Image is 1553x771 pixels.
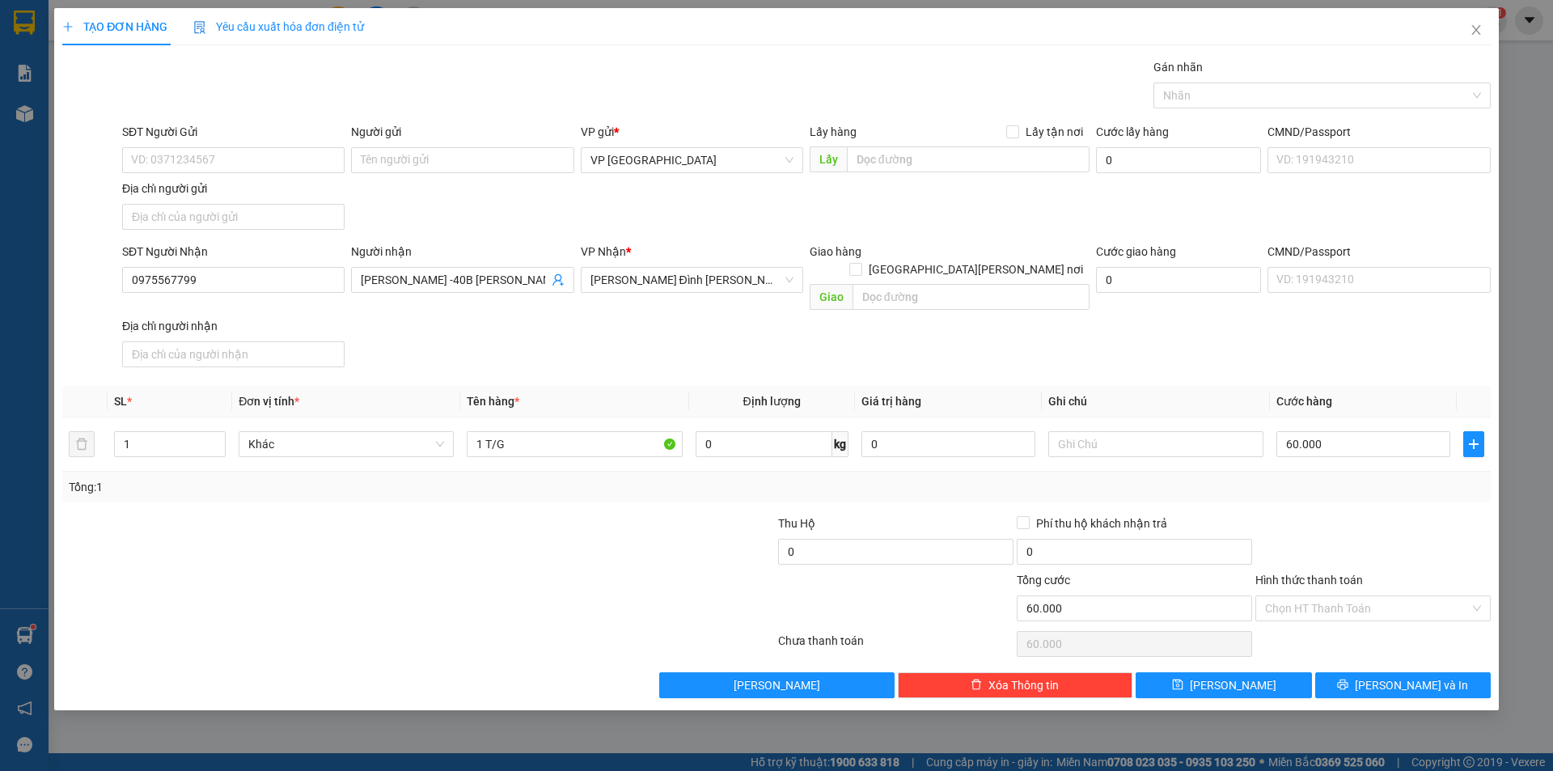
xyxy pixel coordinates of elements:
span: Xóa Thông tin [988,676,1059,694]
input: Cước giao hàng [1096,267,1261,293]
input: Ghi Chú [1048,431,1263,457]
button: printer[PERSON_NAME] và In [1315,672,1491,698]
label: Cước lấy hàng [1096,125,1169,138]
div: Địa chỉ người nhận [122,317,345,335]
div: Tổng: 1 [69,478,599,496]
span: Tên hàng [467,395,519,408]
span: Phan Đình Phùng [590,268,793,292]
strong: 0931 600 979 [11,61,88,91]
span: Phí thu hộ khách nhận trả [1030,515,1174,532]
button: delete [69,431,95,457]
span: [GEOGRAPHIC_DATA][PERSON_NAME] nơi [862,261,1090,278]
button: plus [1463,431,1484,457]
label: Hình thức thanh toán [1255,574,1363,587]
span: kg [832,431,848,457]
strong: Sài Gòn: [11,61,59,76]
span: Cước hàng [1276,395,1332,408]
input: 0 [861,431,1035,457]
strong: 0901 933 179 [104,94,184,109]
input: Cước lấy hàng [1096,147,1261,173]
span: user-add [552,273,565,286]
span: SL [114,395,127,408]
span: Lấy tận nơi [1019,123,1090,141]
div: CMND/Passport [1267,243,1490,261]
button: deleteXóa Thông tin [898,672,1133,698]
span: Khác [248,432,444,456]
span: VP GỬI: [11,116,81,139]
button: save[PERSON_NAME] [1136,672,1311,698]
div: SĐT Người Gửi [122,123,345,141]
span: Yêu cầu xuất hóa đơn điện tử [193,20,364,33]
div: CMND/Passport [1267,123,1490,141]
span: [PERSON_NAME] và In [1355,676,1468,694]
span: Giao [810,284,853,310]
input: Địa chỉ của người gửi [122,204,345,230]
strong: 0901 936 968 [11,94,90,109]
strong: [PERSON_NAME]: [104,61,205,76]
div: Người gửi [351,123,573,141]
span: close [1470,23,1483,36]
span: Giá trị hàng [861,395,921,408]
span: TẠO ĐƠN HÀNG [62,20,167,33]
input: VD: Bàn, Ghế [467,431,682,457]
div: Chưa thanh toán [776,632,1015,660]
span: Tổng cước [1017,574,1070,587]
input: Dọc đường [847,146,1090,172]
th: Ghi chú [1042,386,1270,417]
span: ĐỨC ĐẠT GIA LAI [44,31,201,53]
span: [PERSON_NAME] [1190,676,1276,694]
strong: 0901 900 568 [104,61,235,91]
span: VP Sài Gòn [590,148,793,172]
span: VP Nhận [581,245,626,258]
span: Lấy hàng [810,125,857,138]
span: save [1172,679,1183,692]
img: icon [193,21,206,34]
span: plus [62,21,74,32]
div: VP gửi [581,123,803,141]
div: Người nhận [351,243,573,261]
span: 512 GIƯỜNG [9,11,78,24]
button: Close [1454,8,1499,53]
div: SĐT Người Nhận [122,243,345,261]
label: Gán nhãn [1153,61,1203,74]
span: Đơn vị tính [239,395,299,408]
span: VP [GEOGRAPHIC_DATA] [11,116,201,162]
span: Định lượng [743,395,801,408]
span: Thu Hộ [778,517,815,530]
label: Cước giao hàng [1096,245,1176,258]
span: plus [1464,438,1483,451]
span: Giao hàng [810,245,861,258]
span: Lấy [810,146,847,172]
input: Dọc đường [853,284,1090,310]
input: Địa chỉ của người nhận [122,341,345,367]
button: [PERSON_NAME] [659,672,895,698]
div: Địa chỉ người gửi [122,180,345,197]
span: [PERSON_NAME] [734,676,820,694]
span: printer [1337,679,1348,692]
span: delete [971,679,982,692]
